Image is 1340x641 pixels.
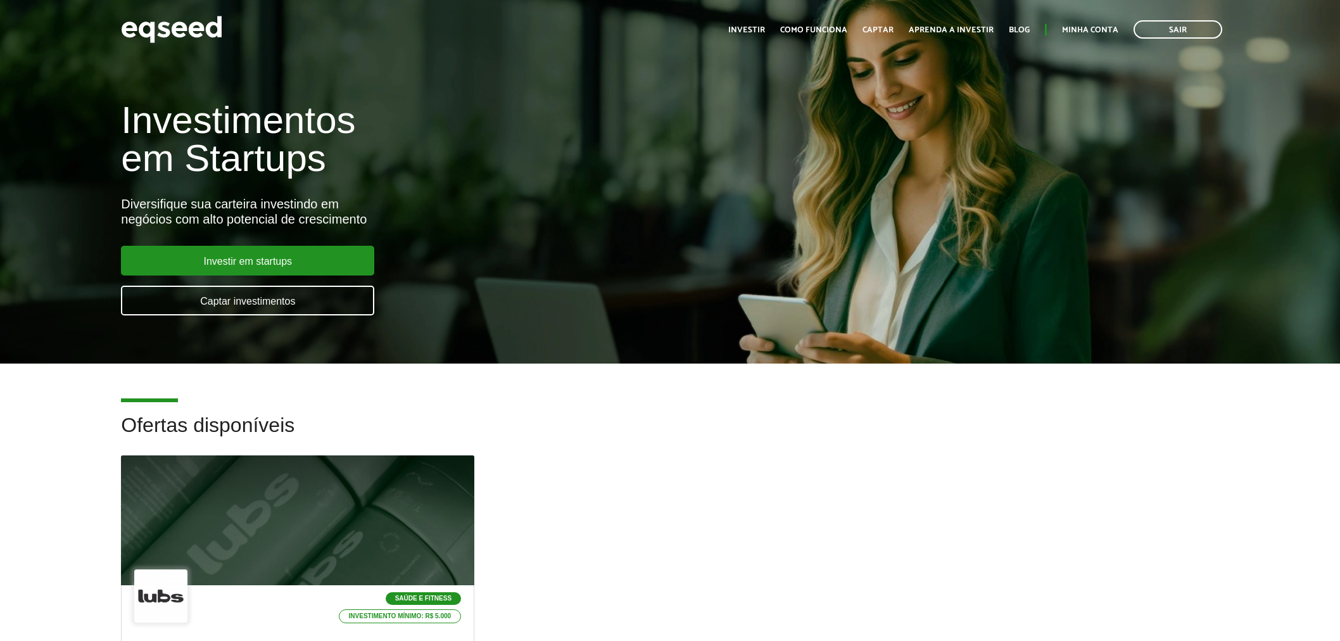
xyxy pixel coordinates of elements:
[121,13,222,46] img: EqSeed
[1009,26,1030,34] a: Blog
[121,414,1218,455] h2: Ofertas disponíveis
[121,101,772,177] h1: Investimentos em Startups
[1062,26,1118,34] a: Minha conta
[909,26,994,34] a: Aprenda a investir
[728,26,765,34] a: Investir
[863,26,894,34] a: Captar
[339,609,462,623] p: Investimento mínimo: R$ 5.000
[121,196,772,227] div: Diversifique sua carteira investindo em negócios com alto potencial de crescimento
[121,286,374,315] a: Captar investimentos
[386,592,461,605] p: Saúde e Fitness
[780,26,847,34] a: Como funciona
[1134,20,1222,39] a: Sair
[121,246,374,276] a: Investir em startups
